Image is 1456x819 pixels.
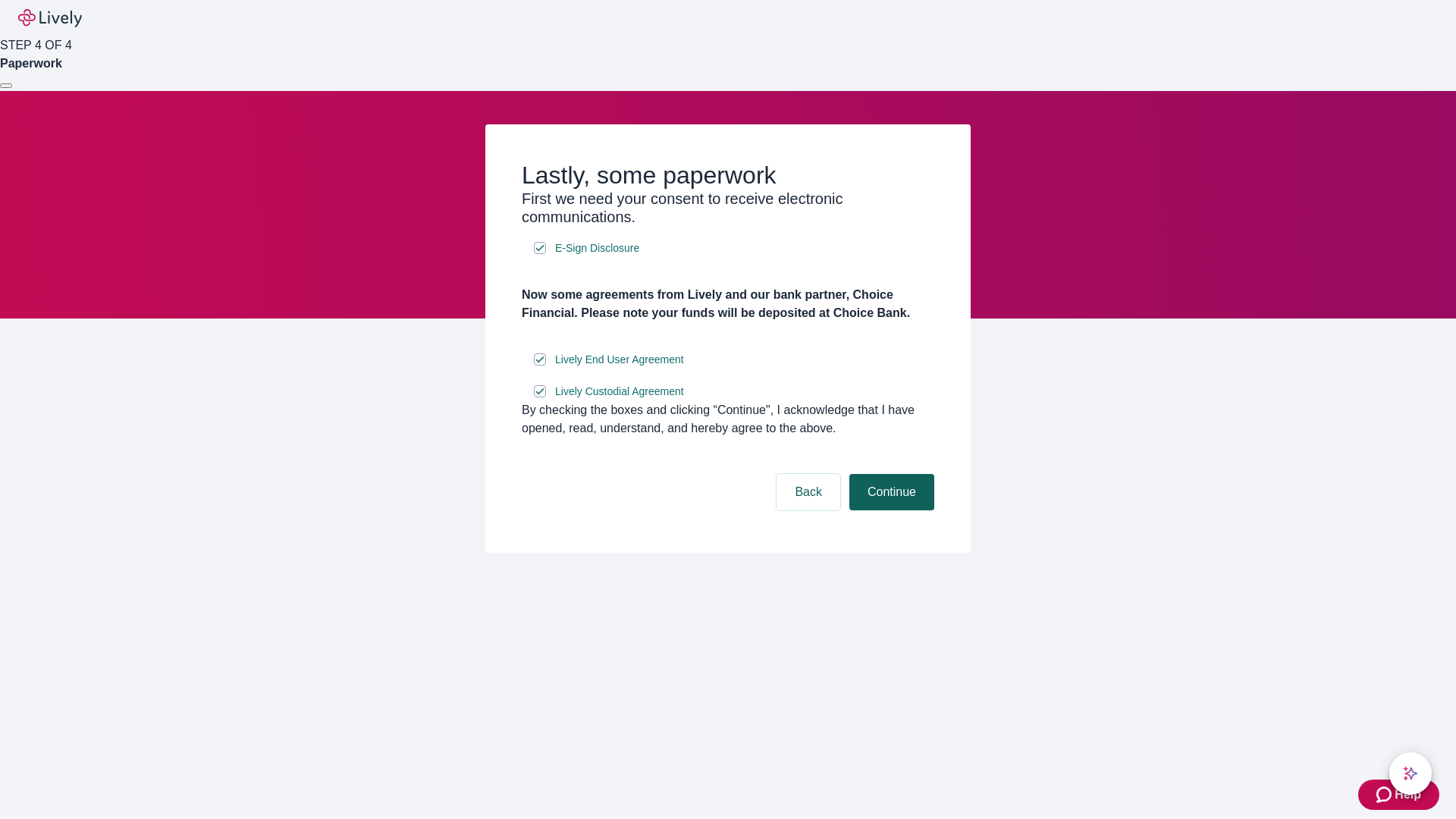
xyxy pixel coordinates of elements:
[555,352,684,368] span: Lively End User Agreement
[1376,786,1395,804] svg: Zendesk support icon
[849,474,934,510] button: Continue
[522,401,934,438] div: By checking the boxes and clicking “Continue", I acknowledge that I have opened, read, understand...
[552,382,687,401] a: e-sign disclosure document
[555,384,684,400] span: Lively Custodial Agreement
[777,474,840,510] button: Back
[1403,766,1418,781] svg: Lively AI Assistant
[1395,786,1421,804] span: Help
[522,286,934,322] h4: Now some agreements from Lively and our bank partner, Choice Financial. Please note your funds wi...
[1358,780,1439,810] button: Zendesk support iconHelp
[552,239,642,258] a: e-sign disclosure document
[1389,752,1432,795] button: chat
[522,161,934,190] h2: Lastly, some paperwork
[522,190,934,226] h3: First we need your consent to receive electronic communications.
[552,350,687,369] a: e-sign disclosure document
[555,240,639,256] span: E-Sign Disclosure
[18,9,82,27] img: Lively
